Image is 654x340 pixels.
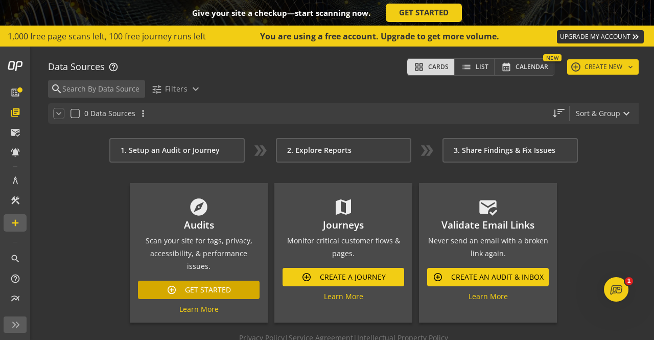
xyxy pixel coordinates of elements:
[151,84,162,95] mat-icon: tune
[620,107,633,120] mat-icon: expand_more
[301,272,312,282] mat-icon: add_circle
[10,254,20,264] mat-icon: search
[283,268,404,286] button: Create A Journey
[10,218,20,228] mat-icon: add
[427,268,549,286] button: Create an Audit & Inbox
[276,138,411,163] div: 2. Explore Reports
[427,220,549,230] div: Validate Email Links
[478,197,498,217] mat-icon: mark_email_read
[179,304,219,314] a: Learn More
[108,62,118,72] mat-icon: help_outline
[190,83,202,95] mat-icon: expand_more
[138,108,148,119] mat-icon: more_vert
[543,54,562,61] div: New
[260,31,500,42] div: You are using a free account. Upgrade to get more volume.
[433,272,443,282] mat-icon: add_circle
[427,234,549,260] div: Never send an email with a broken link again.
[10,175,20,186] mat-icon: architecture
[333,197,354,217] mat-icon: map
[10,107,20,118] mat-icon: library_books
[138,234,260,273] div: Scan your site for tags, privacy, accessibility, & performance issues.
[165,80,188,98] span: Filters
[571,62,580,72] mat-icon: add
[283,234,404,260] div: Monitor critical customer flows & pages.
[630,32,641,42] mat-icon: keyboard_double_arrow_right
[10,293,20,304] mat-icon: multiline_chart
[54,108,64,119] mat-icon: expand_more
[567,59,639,75] button: CREATE NEW
[550,108,560,119] mat-icon: straight
[556,107,566,116] mat-icon: sort
[428,60,449,74] span: Cards
[189,197,209,217] mat-icon: explore
[167,285,177,295] mat-icon: add_circle
[109,138,245,163] div: 1. Setup an Audit or Journey
[192,9,370,17] div: Give your site a checkup—start scanning now.
[625,277,633,285] span: 1
[442,138,578,163] div: 3. Share Findings & Fix Issues
[570,103,639,124] button: Sort & Group
[10,195,20,206] mat-icon: construction
[251,142,269,160] mat-icon: double_arrow
[84,108,135,118] span: 0 Data Sources
[451,268,544,286] span: Create an Audit & Inbox
[10,147,20,157] mat-icon: notifications_active
[557,30,644,43] a: UPGRADE MY ACCOUNT
[61,83,143,95] input: Search By Data Source
[626,63,635,71] mat-icon: keyboard_arrow_down
[320,268,386,286] span: Create A Journey
[604,277,628,302] iframe: Intercom live chat
[8,31,206,42] span: 1,000 free page scans left, 100 free journey runs left
[386,4,462,22] a: GET STARTED
[138,220,260,230] div: Audits
[418,142,436,160] mat-icon: double_arrow
[10,127,20,138] mat-icon: mark_email_read
[516,60,548,74] span: Calendar
[500,62,512,72] mat-icon: calendar_month
[10,87,20,98] mat-icon: list_alt
[10,274,20,284] mat-icon: help_outline
[51,83,61,95] mat-icon: search
[469,291,508,301] a: Learn More
[185,281,231,299] span: Get Started
[460,62,473,72] mat-icon: list
[413,62,425,72] mat-icon: grid_view
[283,220,404,230] div: Journeys
[48,60,118,74] div: Data Sources
[324,291,363,301] a: Learn More
[138,281,260,299] button: Get Started
[147,80,206,98] button: Filters
[476,60,488,74] span: List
